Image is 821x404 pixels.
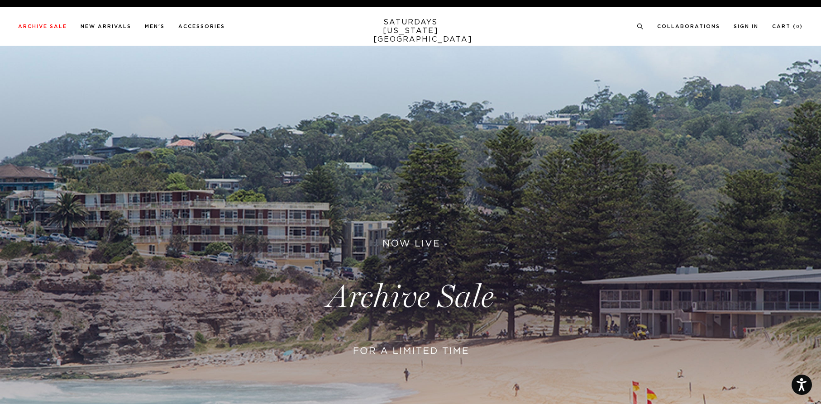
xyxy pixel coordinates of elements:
a: New Arrivals [81,24,131,29]
a: SATURDAYS[US_STATE][GEOGRAPHIC_DATA] [373,18,448,44]
a: Accessories [178,24,225,29]
a: Men's [145,24,165,29]
small: 0 [796,25,800,29]
a: Collaborations [657,24,720,29]
a: Cart (0) [772,24,803,29]
a: Sign In [734,24,759,29]
a: Archive Sale [18,24,67,29]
